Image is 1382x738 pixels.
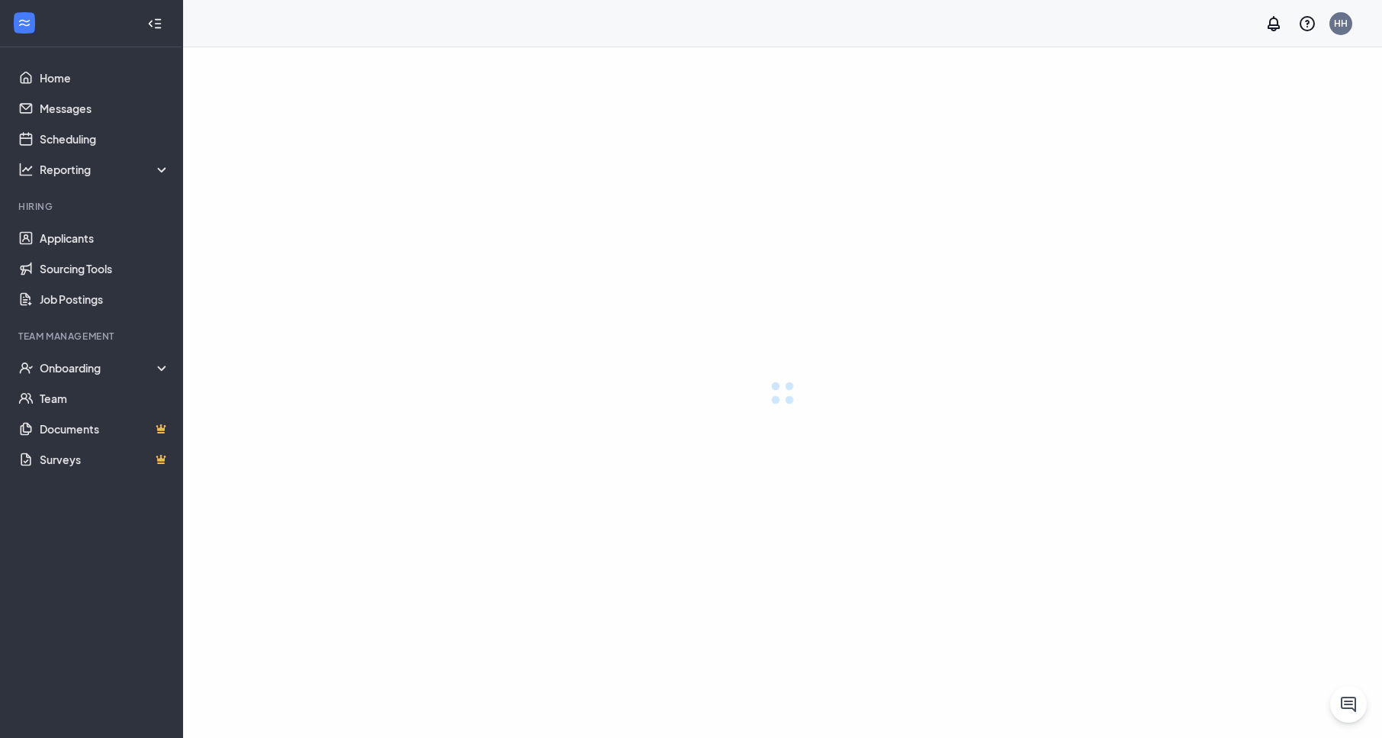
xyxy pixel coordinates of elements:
[1265,15,1283,33] svg: Notifications
[1330,686,1367,723] button: ChatActive
[18,360,34,375] svg: UserCheck
[40,124,170,154] a: Scheduling
[40,93,170,124] a: Messages
[18,162,34,177] svg: Analysis
[1298,15,1316,33] svg: QuestionInfo
[18,330,167,343] div: Team Management
[40,414,170,444] a: DocumentsCrown
[40,63,170,93] a: Home
[40,360,171,375] div: Onboarding
[1334,17,1348,30] div: HH
[40,223,170,253] a: Applicants
[40,383,170,414] a: Team
[18,200,167,213] div: Hiring
[40,284,170,314] a: Job Postings
[17,15,32,31] svg: WorkstreamLogo
[40,162,171,177] div: Reporting
[1339,695,1358,714] svg: ChatActive
[40,444,170,475] a: SurveysCrown
[40,253,170,284] a: Sourcing Tools
[147,16,162,31] svg: Collapse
